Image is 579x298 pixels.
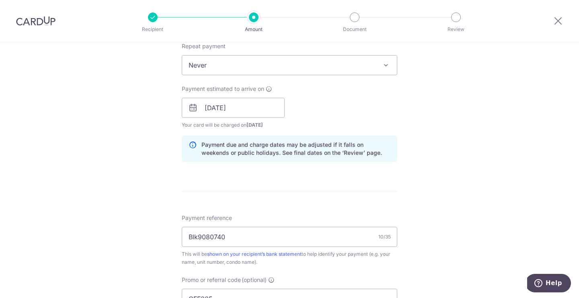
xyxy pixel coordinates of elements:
label: Repeat payment [182,42,226,50]
iframe: Opens a widget where you can find more information [527,274,571,294]
p: Payment due and charge dates may be adjusted if it falls on weekends or public holidays. See fina... [201,141,390,157]
input: DD / MM / YYYY [182,98,285,118]
p: Document [325,25,384,33]
div: 10/35 [378,233,391,241]
p: Amount [224,25,283,33]
img: CardUp [16,16,55,26]
span: [DATE] [246,122,263,128]
p: Review [426,25,486,33]
span: Payment estimated to arrive on [182,85,264,93]
span: Never [182,55,397,75]
span: Never [182,55,397,75]
span: Payment reference [182,214,232,222]
span: Promo or referral code [182,276,241,284]
p: Recipient [123,25,183,33]
a: shown on your recipient’s bank statement [207,251,302,257]
span: Your card will be charged on [182,121,285,129]
span: (optional) [242,276,267,284]
div: This will be to help identify your payment (e.g. your name, unit number, condo name). [182,250,397,266]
